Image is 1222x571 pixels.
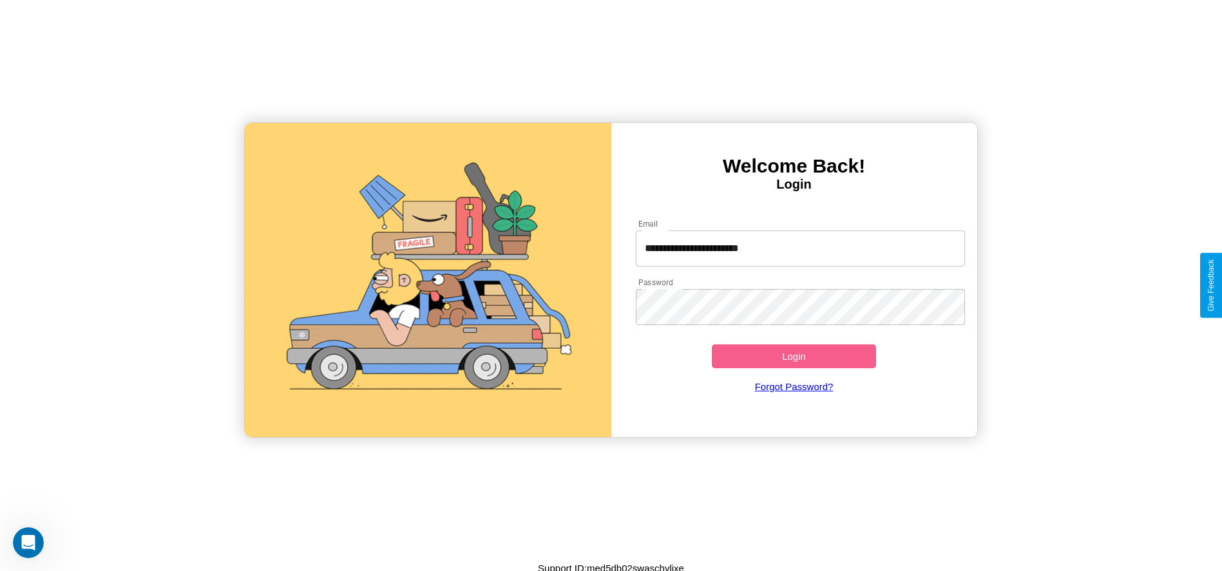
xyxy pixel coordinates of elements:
a: Forgot Password? [629,368,959,405]
label: Password [638,277,673,288]
label: Email [638,218,658,229]
button: Login [712,344,877,368]
iframe: Intercom live chat [13,527,44,558]
h4: Login [611,177,977,192]
div: Give Feedback [1207,259,1216,312]
img: gif [245,123,611,437]
h3: Welcome Back! [611,155,977,177]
